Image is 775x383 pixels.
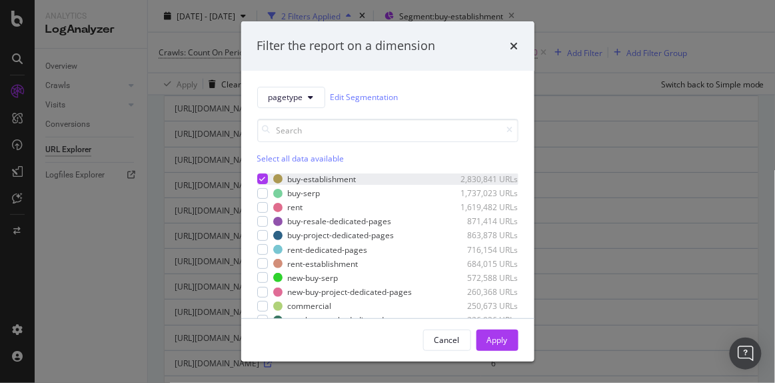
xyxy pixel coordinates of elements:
[288,173,357,185] div: buy-establishment
[288,216,392,227] div: buy-resale-dedicated-pages
[257,87,325,108] button: pagetype
[453,244,518,256] div: 716,154 URLs
[730,338,762,370] div: Open Intercom Messenger
[453,173,518,185] div: 2,830,841 URLs
[241,21,534,362] div: modal
[257,153,518,164] div: Select all data available
[453,272,518,284] div: 572,588 URLs
[288,258,359,270] div: rent-establishment
[288,244,368,256] div: rent-dedicated-pages
[288,286,412,298] div: new-buy-project-dedicated-pages
[288,187,321,199] div: buy-serp
[453,258,518,270] div: 684,015 URLs
[453,230,518,241] div: 863,878 URLs
[510,37,518,55] div: times
[288,314,410,326] div: new-buy-resale-dedicated-pages
[453,300,518,312] div: 250,673 URLs
[257,119,518,142] input: Search
[288,230,394,241] div: buy-project-dedicated-pages
[487,334,508,346] div: Apply
[453,216,518,227] div: 871,414 URLs
[434,334,460,346] div: Cancel
[288,202,303,213] div: rent
[269,91,303,103] span: pagetype
[331,90,398,104] a: Edit Segmentation
[423,330,471,351] button: Cancel
[257,37,436,55] div: Filter the report on a dimension
[453,202,518,213] div: 1,619,482 URLs
[288,300,332,312] div: commercial
[453,187,518,199] div: 1,737,023 URLs
[476,330,518,351] button: Apply
[453,314,518,326] div: 226,936 URLs
[288,272,339,284] div: new-buy-serp
[453,286,518,298] div: 260,368 URLs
